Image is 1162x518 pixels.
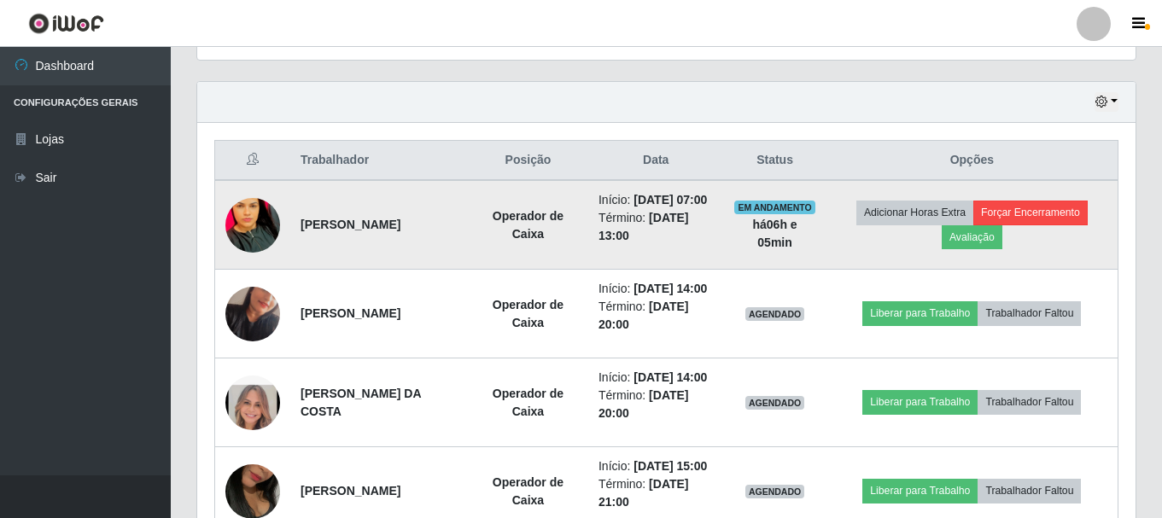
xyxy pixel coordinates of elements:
[826,141,1118,181] th: Opções
[634,459,707,473] time: [DATE] 15:00
[634,370,707,384] time: [DATE] 14:00
[734,201,815,214] span: EM ANDAMENTO
[225,265,280,363] img: 1724780126479.jpeg
[862,301,978,325] button: Liberar para Trabalho
[723,141,826,181] th: Status
[599,209,713,245] li: Término:
[745,307,805,321] span: AGENDADO
[599,369,713,387] li: Início:
[599,298,713,334] li: Término:
[634,282,707,295] time: [DATE] 14:00
[599,475,713,511] li: Término:
[745,396,805,410] span: AGENDADO
[301,387,421,418] strong: [PERSON_NAME] DA COSTA
[493,475,563,507] strong: Operador de Caixa
[290,141,468,181] th: Trabalhador
[301,218,400,231] strong: [PERSON_NAME]
[745,485,805,498] span: AGENDADO
[978,390,1081,414] button: Trabalhador Faltou
[599,387,713,422] li: Término:
[28,13,104,34] img: CoreUI Logo
[942,225,1002,249] button: Avaliação
[599,191,713,209] li: Início:
[862,479,978,503] button: Liberar para Trabalho
[752,218,797,249] strong: há 06 h e 05 min
[978,301,1081,325] button: Trabalhador Faltou
[301,306,400,320] strong: [PERSON_NAME]
[588,141,723,181] th: Data
[978,479,1081,503] button: Trabalhador Faltou
[301,484,400,498] strong: [PERSON_NAME]
[225,166,280,284] img: 1751683294732.jpeg
[634,193,707,207] time: [DATE] 07:00
[599,280,713,298] li: Início:
[493,387,563,418] strong: Operador de Caixa
[862,390,978,414] button: Liberar para Trabalho
[225,363,280,442] img: 1743360522748.jpeg
[493,209,563,241] strong: Operador de Caixa
[856,201,973,224] button: Adicionar Horas Extra
[493,298,563,329] strong: Operador de Caixa
[468,141,588,181] th: Posição
[599,457,713,475] li: Início:
[973,201,1088,224] button: Forçar Encerramento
